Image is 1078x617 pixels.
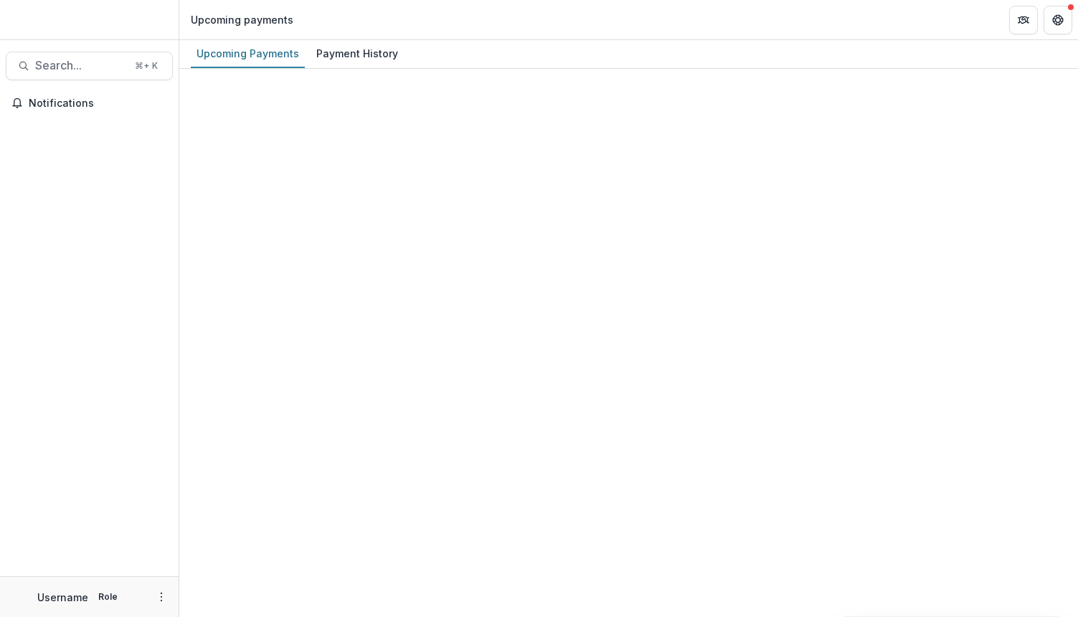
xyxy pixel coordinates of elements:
[1044,6,1072,34] button: Get Help
[35,59,126,72] span: Search...
[311,40,404,68] a: Payment History
[185,9,299,30] nav: breadcrumb
[6,52,173,80] button: Search...
[6,92,173,115] button: Notifications
[311,43,404,64] div: Payment History
[191,43,305,64] div: Upcoming Payments
[132,58,161,74] div: ⌘ + K
[191,12,293,27] div: Upcoming payments
[191,40,305,68] a: Upcoming Payments
[1009,6,1038,34] button: Partners
[94,590,122,603] p: Role
[153,588,170,606] button: More
[29,97,167,110] span: Notifications
[37,590,88,605] p: Username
